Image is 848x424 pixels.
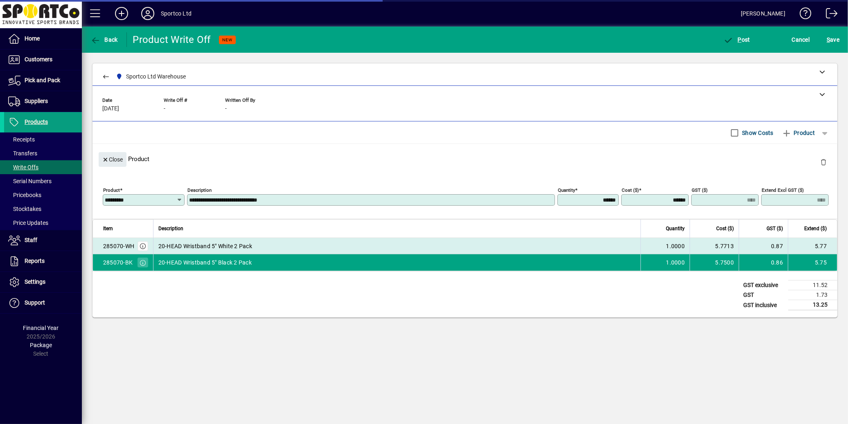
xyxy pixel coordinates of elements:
[788,300,837,310] td: 13.25
[4,70,82,91] a: Pick and Pack
[4,216,82,230] a: Price Updates
[97,155,129,163] app-page-header-button: Close
[25,237,37,243] span: Staff
[724,36,750,43] span: ost
[187,187,212,193] mat-label: Description
[8,178,52,184] span: Serial Numbers
[738,36,742,43] span: P
[8,164,38,170] span: Write Offs
[739,290,788,300] td: GST
[25,119,48,125] span: Products
[820,2,838,28] a: Logout
[558,187,575,193] mat-label: Quantity
[622,187,639,193] mat-label: Cost ($)
[814,152,833,172] button: Delete
[788,280,837,290] td: 11.52
[641,238,690,254] td: 1.0000
[135,6,161,21] button: Profile
[4,174,82,188] a: Serial Numbers
[690,254,739,271] td: 5.7500
[222,37,232,43] span: NEW
[788,254,837,271] td: 5.75
[25,258,45,264] span: Reports
[4,49,82,70] a: Customers
[788,290,837,300] td: 1.73
[827,33,839,46] span: ave
[4,188,82,202] a: Pricebooks
[4,160,82,174] a: Write Offs
[8,206,41,212] span: Stocktakes
[722,32,752,47] button: Post
[827,36,830,43] span: S
[814,158,833,166] app-page-header-button: Delete
[666,224,685,233] span: Quantity
[4,272,82,292] a: Settings
[25,278,45,285] span: Settings
[92,144,837,174] div: Product
[794,2,812,28] a: Knowledge Base
[102,153,123,166] span: Close
[164,105,165,112] span: -
[25,299,45,306] span: Support
[825,32,841,47] button: Save
[4,202,82,216] a: Stocktakes
[790,32,812,47] button: Cancel
[103,224,113,233] span: Item
[103,187,120,193] mat-label: Product
[8,136,35,143] span: Receipts
[23,325,59,331] span: Financial Year
[88,32,120,47] button: Back
[25,77,60,83] span: Pick and Pack
[103,258,133,267] div: 285070-BK
[108,6,135,21] button: Add
[8,150,37,157] span: Transfers
[161,7,192,20] div: Sportco Ltd
[4,91,82,112] a: Suppliers
[133,33,211,46] div: Product Write Off
[225,105,227,112] span: -
[762,187,804,193] mat-label: Extend excl GST ($)
[153,254,641,271] td: 20-HEAD Wristband 5" Black 2 Pack
[4,146,82,160] a: Transfers
[740,129,774,137] label: Show Costs
[739,254,788,271] td: 0.86
[82,32,127,47] app-page-header-button: Back
[8,220,48,226] span: Price Updates
[782,126,815,139] span: Product
[641,254,690,271] td: 1.0000
[4,132,82,146] a: Receipts
[804,224,827,233] span: Extend ($)
[741,7,785,20] div: [PERSON_NAME]
[716,224,734,233] span: Cost ($)
[153,238,641,254] td: 20-HEAD Wristband 5" White 2 Pack
[739,238,788,254] td: 0.87
[4,251,82,271] a: Reports
[99,152,126,167] button: Close
[25,56,52,63] span: Customers
[792,33,810,46] span: Cancel
[158,224,183,233] span: Description
[692,187,708,193] mat-label: GST ($)
[788,238,837,254] td: 5.77
[103,242,134,250] div: 285070-WH
[767,224,783,233] span: GST ($)
[690,238,739,254] td: 5.7713
[778,126,819,140] button: Product
[4,29,82,49] a: Home
[30,342,52,348] span: Package
[25,35,40,42] span: Home
[4,293,82,313] a: Support
[4,230,82,251] a: Staff
[25,98,48,104] span: Suppliers
[8,192,41,198] span: Pricebooks
[90,36,118,43] span: Back
[739,300,788,310] td: GST inclusive
[102,105,119,112] span: [DATE]
[739,280,788,290] td: GST exclusive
